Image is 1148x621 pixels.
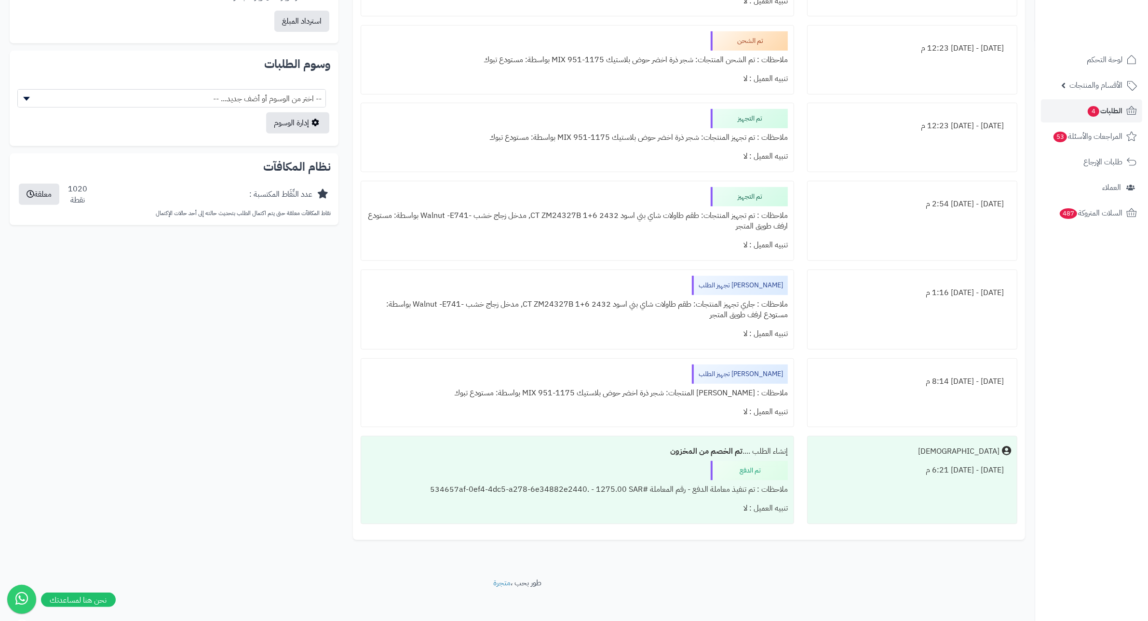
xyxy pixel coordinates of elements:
div: تم الدفع [711,461,788,480]
span: -- اختر من الوسوم أو أضف جديد... -- [18,90,325,108]
div: ملاحظات : جاري تجهيز المنتجات: طقم طاولات شاي بني اسود 2432 CT ZM24327B 1+6, مدخل زجاج خشب -Walnu... [367,295,788,325]
span: لوحة التحكم [1087,53,1122,67]
a: السلات المتروكة487 [1041,202,1142,225]
div: [DATE] - [DATE] 12:23 م [813,117,1011,135]
div: 1020 [68,184,87,206]
div: إنشاء الطلب .... [367,442,788,461]
span: الطلبات [1087,104,1122,118]
a: العملاء [1041,176,1142,199]
div: ملاحظات : [PERSON_NAME] المنتجات: شجر ذرة اخضر حوض بلاستيك MIX 951-1175 بواسطة: مستودع تبوك [367,384,788,403]
div: [PERSON_NAME] تجهيز الطلب [692,276,788,295]
a: الطلبات4 [1041,99,1142,122]
div: تنبيه العميل : لا [367,324,788,343]
div: ملاحظات : تم تجهيز المنتجات: طقم طاولات شاي بني اسود 2432 CT ZM24327B 1+6, مدخل زجاج خشب -Walnut ... [367,206,788,236]
div: نقطة [68,195,87,206]
span: السلات المتروكة [1059,206,1122,220]
div: [DATE] - [DATE] 6:21 م [813,461,1011,480]
span: 487 [1060,208,1077,219]
span: -- اختر من الوسوم أو أضف جديد... -- [17,89,326,108]
a: طلبات الإرجاع [1041,150,1142,174]
a: إدارة الوسوم [266,112,329,134]
img: logo-2.png [1082,24,1139,44]
div: [DATE] - [DATE] 8:14 م [813,372,1011,391]
div: ملاحظات : تم تجهيز المنتجات: شجر ذرة اخضر حوض بلاستيك MIX 951-1175 بواسطة: مستودع تبوك [367,128,788,147]
div: [DATE] - [DATE] 12:23 م [813,39,1011,58]
div: عدد النِّقَاط المكتسبة : [249,189,312,200]
div: ملاحظات : تم تنفيذ معاملة الدفع - رقم المعاملة #534657af-0ef4-4dc5-a278-6e34882e2440. - 1275.00 SAR [367,480,788,499]
a: متجرة [493,577,511,589]
span: 53 [1053,132,1067,142]
div: تنبيه العميل : لا [367,69,788,88]
h2: وسوم الطلبات [17,58,331,70]
h2: نظام المكافآت [17,161,331,173]
span: الأقسام والمنتجات [1069,79,1122,92]
span: العملاء [1102,181,1121,194]
div: تنبيه العميل : لا [367,499,788,518]
button: معلقة [19,184,59,205]
div: تنبيه العميل : لا [367,236,788,255]
div: تم التجهيز [711,187,788,206]
p: نقاط المكافآت معلقة حتى يتم اكتمال الطلب بتحديث حالته إلى أحد حالات الإكتمال [17,209,331,217]
div: ملاحظات : تم الشحن المنتجات: شجر ذرة اخضر حوض بلاستيك MIX 951-1175 بواسطة: مستودع تبوك [367,51,788,69]
b: تم الخصم من المخزون [670,445,743,457]
div: [PERSON_NAME] تجهيز الطلب [692,364,788,384]
div: تنبيه العميل : لا [367,147,788,166]
span: المراجعات والأسئلة [1053,130,1122,143]
div: تم التجهيز [711,109,788,128]
div: [DEMOGRAPHIC_DATA] [918,446,999,457]
a: لوحة التحكم [1041,48,1142,71]
div: تنبيه العميل : لا [367,403,788,421]
div: تم الشحن [711,31,788,51]
button: استرداد المبلغ [274,11,329,32]
span: طلبات الإرجاع [1083,155,1122,169]
div: [DATE] - [DATE] 1:16 م [813,283,1011,302]
span: 4 [1088,106,1099,117]
a: المراجعات والأسئلة53 [1041,125,1142,148]
div: [DATE] - [DATE] 2:54 م [813,195,1011,214]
